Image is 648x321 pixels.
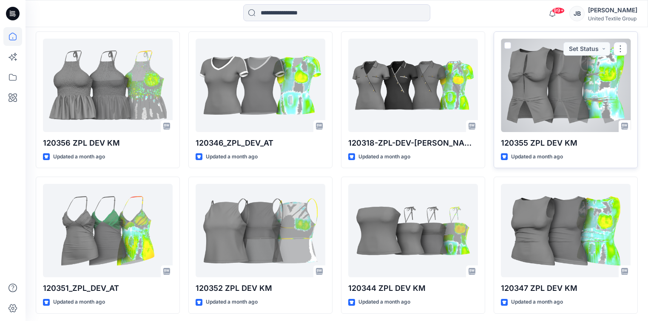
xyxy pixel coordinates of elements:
p: 120355 ZPL DEV KM [501,137,631,149]
p: Updated a month ago [358,152,410,161]
a: 120318-ZPL-DEV-BD-JB [348,39,478,132]
p: Updated a month ago [53,152,105,161]
p: Updated a month ago [206,298,258,307]
p: Updated a month ago [206,152,258,161]
p: 120344 ZPL DEV KM [348,282,478,294]
p: 120346_ZPL_DEV_AT [196,137,325,149]
p: Updated a month ago [358,298,410,307]
a: 120346_ZPL_DEV_AT [196,39,325,132]
a: 120356 ZPL DEV KM [43,39,173,132]
a: 120355 ZPL DEV KM [501,39,631,132]
p: Updated a month ago [511,152,563,161]
p: 120356 ZPL DEV KM [43,137,173,149]
div: United Textile Group [588,15,637,22]
a: 120352 ZPL DEV KM [196,184,325,277]
p: 120318-ZPL-DEV-[PERSON_NAME] [348,137,478,149]
div: JB [569,6,585,21]
p: Updated a month ago [511,298,563,307]
div: [PERSON_NAME] [588,5,637,15]
a: 120351_ZPL_DEV_AT [43,184,173,277]
p: Updated a month ago [53,298,105,307]
a: 120344 ZPL DEV KM [348,184,478,277]
a: 120347 ZPL DEV KM [501,184,631,277]
p: 120351_ZPL_DEV_AT [43,282,173,294]
p: 120347 ZPL DEV KM [501,282,631,294]
p: 120352 ZPL DEV KM [196,282,325,294]
span: 99+ [552,7,565,14]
